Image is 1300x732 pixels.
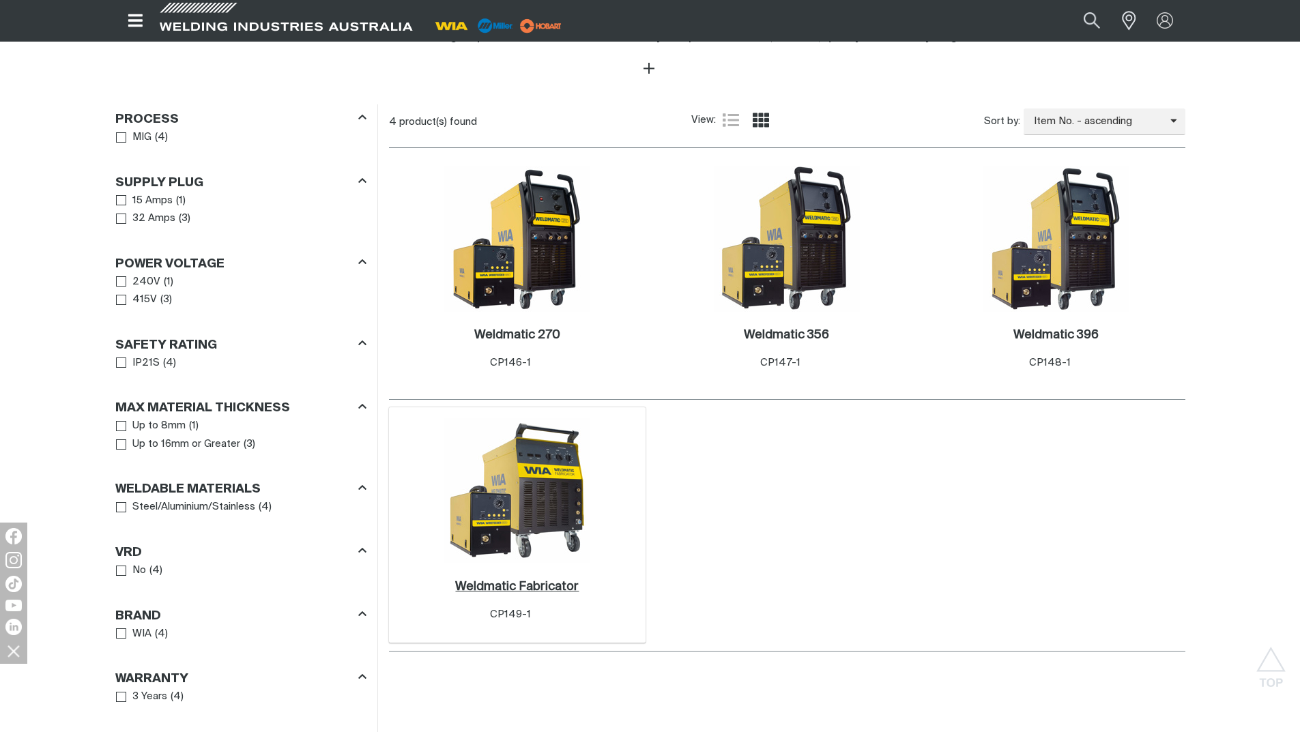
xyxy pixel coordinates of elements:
[176,193,186,209] span: ( 1 )
[1024,114,1170,130] span: Item No. - ascending
[5,576,22,592] img: TikTok
[116,128,152,147] a: MIG
[744,327,829,343] a: Weldmatic 356
[115,109,366,128] div: Process
[116,354,160,372] a: IP21S
[179,211,190,226] span: ( 3 )
[116,417,366,453] ul: Max Material Thickness
[116,688,366,706] ul: Warranty
[116,128,366,147] ul: Process
[164,274,173,290] span: ( 1 )
[723,112,739,128] a: List view
[1069,5,1115,36] button: Search products
[149,563,162,579] span: ( 4 )
[444,418,590,563] img: Weldmatic Fabricator
[444,166,590,312] img: Weldmatic 270
[132,499,255,515] span: Steel/Aluminium/Stainless
[5,528,22,544] img: Facebook
[455,581,579,593] h2: Weldmatic Fabricator
[116,498,366,516] ul: Weldable Materials
[116,561,147,580] a: No
[116,192,173,210] a: 15 Amps
[455,579,579,595] a: Weldmatic Fabricator
[115,173,366,191] div: Supply Plug
[389,104,1185,139] section: Product list controls
[115,609,161,624] h3: Brand
[163,355,176,371] span: ( 4 )
[132,130,151,145] span: MIG
[116,291,158,309] a: 415V
[132,292,157,308] span: 415V
[490,357,531,368] span: CP146-1
[116,209,176,228] a: 32 Amps
[116,192,366,228] ul: Supply Plug
[132,626,151,642] span: WIA
[115,671,188,687] h3: Warranty
[5,619,22,635] img: LinkedIn
[115,104,366,707] aside: Filters
[474,329,560,341] h2: Weldmatic 270
[116,273,366,309] ul: Power Voltage
[115,669,366,688] div: Warranty
[115,175,203,191] h3: Supply Plug
[744,329,829,341] h2: Weldmatic 356
[115,335,366,353] div: Safety Rating
[155,626,168,642] span: ( 4 )
[5,552,22,568] img: Instagram
[115,482,261,497] h3: Weldable Materials
[1013,329,1099,341] h2: Weldmatic 396
[2,639,25,662] img: hide socials
[116,625,152,643] a: WIA
[244,437,255,452] span: ( 3 )
[983,166,1129,312] img: Weldmatic 396
[132,355,160,371] span: IP21S
[115,338,217,353] h3: Safety Rating
[1051,5,1114,36] input: Product name or item number...
[490,609,531,619] span: CP149-1
[115,542,366,561] div: VRD
[132,563,146,579] span: No
[115,400,290,416] h3: Max Material Thickness
[115,112,179,128] h3: Process
[189,418,199,434] span: ( 1 )
[516,20,566,31] a: miller
[132,274,160,290] span: 240V
[132,689,167,705] span: 3 Years
[115,545,142,561] h3: VRD
[116,498,256,516] a: Steel/Aluminium/Stainless
[116,688,168,706] a: 3 Years
[714,166,860,312] img: Weldmatic 356
[474,327,560,343] a: Weldmatic 270
[516,16,566,36] img: miller
[132,418,186,434] span: Up to 8mm
[1029,357,1071,368] span: CP148-1
[115,254,366,272] div: Power Voltage
[132,437,240,452] span: Up to 16mm or Greater
[116,561,366,580] ul: VRD
[399,117,477,127] span: product(s) found
[116,354,366,372] ul: Safety Rating
[5,600,22,611] img: YouTube
[132,211,175,226] span: 32 Amps
[116,273,161,291] a: 240V
[760,357,800,368] span: CP147-1
[115,257,225,272] h3: Power Voltage
[1256,647,1286,677] button: Scroll to top
[116,435,241,454] a: Up to 16mm or Greater
[259,499,272,515] span: ( 4 )
[132,193,173,209] span: 15 Amps
[389,115,692,129] div: 4
[155,130,168,145] span: ( 4 )
[160,292,172,308] span: ( 3 )
[116,417,186,435] a: Up to 8mm
[116,625,366,643] ul: Brand
[115,398,366,417] div: Max Material Thickness
[171,689,184,705] span: ( 4 )
[115,606,366,624] div: Brand
[1013,327,1099,343] a: Weldmatic 396
[691,113,716,128] span: View:
[115,480,366,498] div: Weldable Materials
[984,114,1020,130] span: Sort by:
